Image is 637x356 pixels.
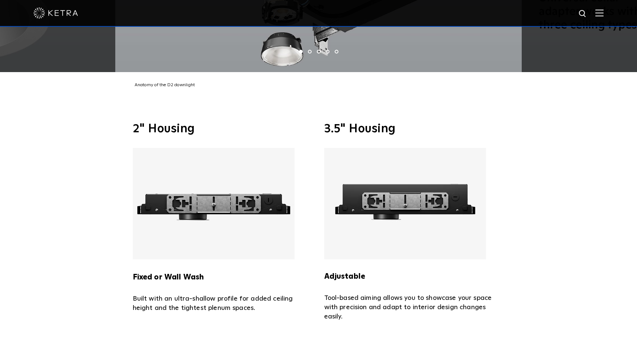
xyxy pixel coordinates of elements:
[33,7,78,19] img: ketra-logo-2019-white
[133,274,204,281] strong: Fixed or Wall Wash
[324,123,505,135] h3: 3.5" Housing
[127,81,514,90] div: Anatomy of the D2 downlight
[595,9,604,16] img: Hamburger%20Nav.svg
[324,294,505,321] p: Tool-based aiming allows you to showcase your space with precision and adapt to interior design c...
[133,148,295,259] img: Ketra 2" Fixed or Wall Wash Housing with an ultra slim profile
[324,273,366,280] strong: Adjustable
[578,9,588,19] img: search icon
[133,123,313,135] h3: 2" Housing
[133,294,313,313] p: Built with an ultra-shallow profile for added ceiling height and the tightest plenum spaces.
[324,148,486,259] img: Ketra 3.5" Adjustable Housing with an ultra slim profile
